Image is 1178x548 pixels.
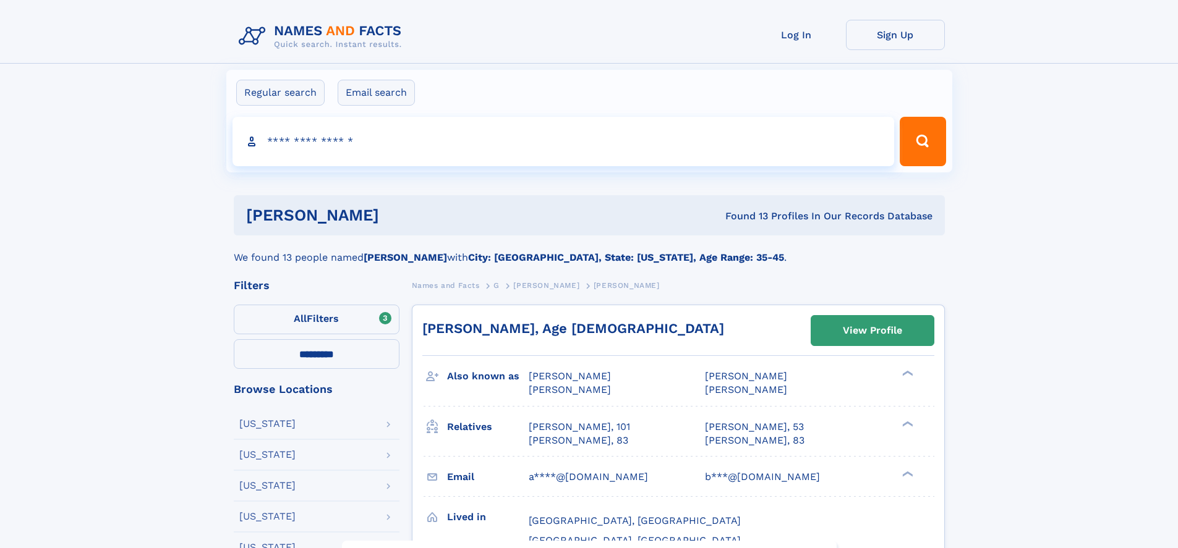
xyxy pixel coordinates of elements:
[900,117,945,166] button: Search Button
[239,512,296,521] div: [US_STATE]
[234,235,945,265] div: We found 13 people named with .
[529,420,630,434] a: [PERSON_NAME], 101
[705,420,804,434] a: [PERSON_NAME], 53
[447,416,529,437] h3: Relatives
[294,313,307,324] span: All
[493,277,500,293] a: G
[364,251,447,263] b: [PERSON_NAME]
[529,534,741,546] span: [GEOGRAPHIC_DATA], [GEOGRAPHIC_DATA]
[705,471,820,483] span: b***@[DOMAIN_NAME]
[529,370,611,382] span: [PERSON_NAME]
[447,466,529,487] h3: Email
[529,515,741,526] span: [GEOGRAPHIC_DATA], [GEOGRAPHIC_DATA]
[529,434,628,447] a: [PERSON_NAME], 83
[468,251,784,263] b: City: [GEOGRAPHIC_DATA], State: [US_STATE], Age Range: 35-45
[811,316,934,345] a: View Profile
[338,80,415,106] label: Email search
[422,321,724,336] a: [PERSON_NAME], Age [DEMOGRAPHIC_DATA]
[513,281,579,290] span: [PERSON_NAME]
[234,305,399,334] label: Filters
[412,277,480,293] a: Names and Facts
[846,20,945,50] a: Sign Up
[705,370,787,382] span: [PERSON_NAME]
[234,280,399,291] div: Filters
[246,208,552,223] h1: [PERSON_NAME]
[447,507,529,528] h3: Lived in
[552,209,933,223] div: Found 13 Profiles In Our Records Database
[233,117,895,166] input: search input
[705,434,805,447] a: [PERSON_NAME], 83
[594,281,660,290] span: [PERSON_NAME]
[747,20,846,50] a: Log In
[234,384,399,395] div: Browse Locations
[899,470,914,478] div: ❯
[513,277,579,293] a: [PERSON_NAME]
[843,316,902,345] div: View Profile
[236,80,325,106] label: Regular search
[447,366,529,387] h3: Also known as
[529,384,611,395] span: [PERSON_NAME]
[234,20,412,53] img: Logo Names and Facts
[899,419,914,428] div: ❯
[493,281,500,290] span: G
[239,481,296,491] div: [US_STATE]
[239,450,296,460] div: [US_STATE]
[705,384,787,395] span: [PERSON_NAME]
[239,419,296,429] div: [US_STATE]
[899,369,914,377] div: ❯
